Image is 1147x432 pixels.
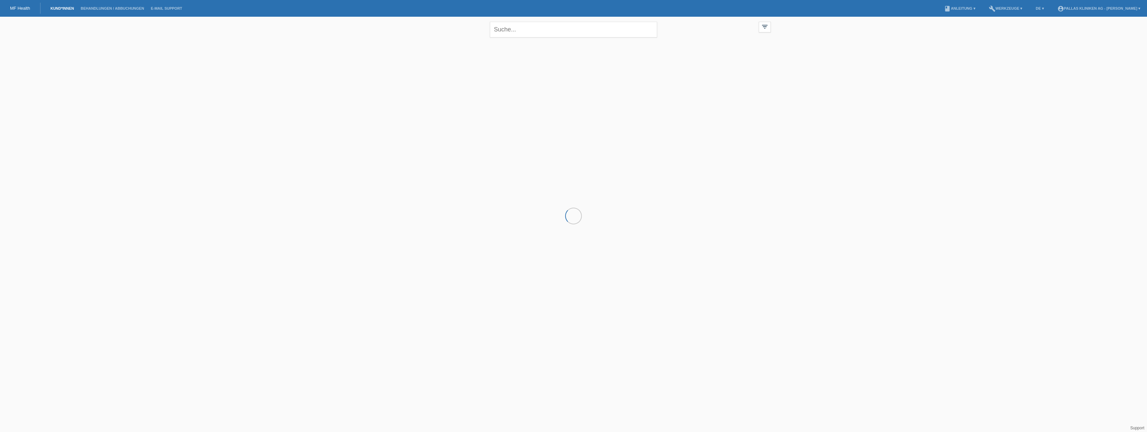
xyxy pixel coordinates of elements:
[761,23,768,30] i: filter_list
[985,6,1026,10] a: buildWerkzeuge ▾
[1054,6,1144,10] a: account_circlePallas Kliniken AG - [PERSON_NAME] ▾
[944,5,951,12] i: book
[47,6,77,10] a: Kund*innen
[77,6,147,10] a: Behandlungen / Abbuchungen
[1130,426,1144,430] a: Support
[147,6,186,10] a: E-Mail Support
[1057,5,1064,12] i: account_circle
[989,5,996,12] i: build
[1032,6,1047,10] a: DE ▾
[490,22,657,37] input: Suche...
[10,6,30,11] a: MF Health
[941,6,978,10] a: bookAnleitung ▾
